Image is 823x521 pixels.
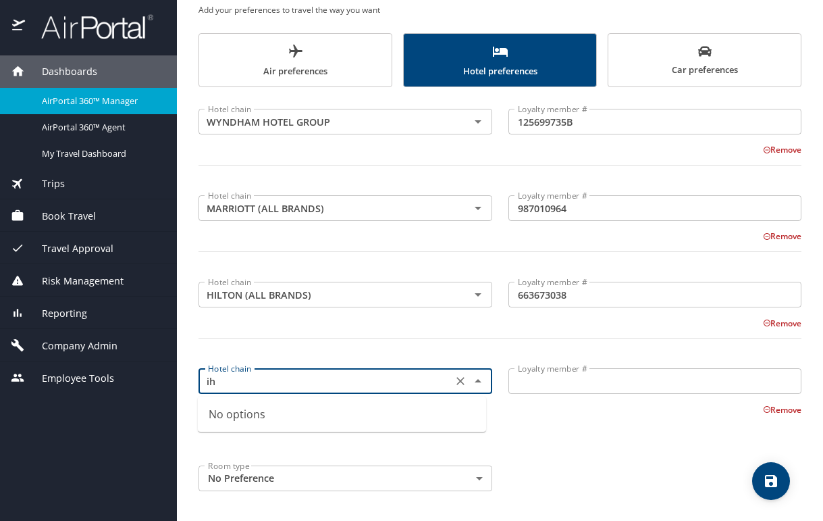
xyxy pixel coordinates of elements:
span: Employee Tools [25,371,114,386]
input: Select a hotel chain [203,286,448,303]
button: Remove [763,318,801,329]
span: Risk Management [25,274,124,289]
button: Clear [451,372,470,391]
button: Open [469,112,487,131]
span: Car preferences [616,45,793,78]
span: Book Travel [25,209,96,224]
div: No options [198,397,486,432]
input: Select a hotel chain [203,372,448,390]
div: No Preference [198,466,492,491]
button: Open [469,199,487,218]
button: Remove [763,404,801,416]
input: Select a hotel chain [203,113,448,130]
button: Remove [763,230,801,242]
span: AirPortal 360™ Agent [42,121,161,134]
h6: Add your preferences to travel the way you want [198,3,801,17]
span: Travel Approval [25,241,113,256]
span: Air preferences [207,43,383,79]
div: scrollable force tabs example [198,33,801,87]
span: AirPortal 360™ Manager [42,95,161,107]
span: Hotel preferences [412,43,588,79]
img: icon-airportal.png [12,14,26,40]
button: Close [469,372,487,391]
button: Remove [763,144,801,155]
span: Dashboards [25,64,97,79]
img: airportal-logo.png [26,14,153,40]
input: Select a hotel chain [203,199,448,217]
button: save [752,462,790,500]
span: My Travel Dashboard [42,147,161,160]
span: Trips [25,176,65,191]
span: Reporting [25,306,87,321]
span: Company Admin [25,339,117,353]
button: Open [469,285,487,304]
